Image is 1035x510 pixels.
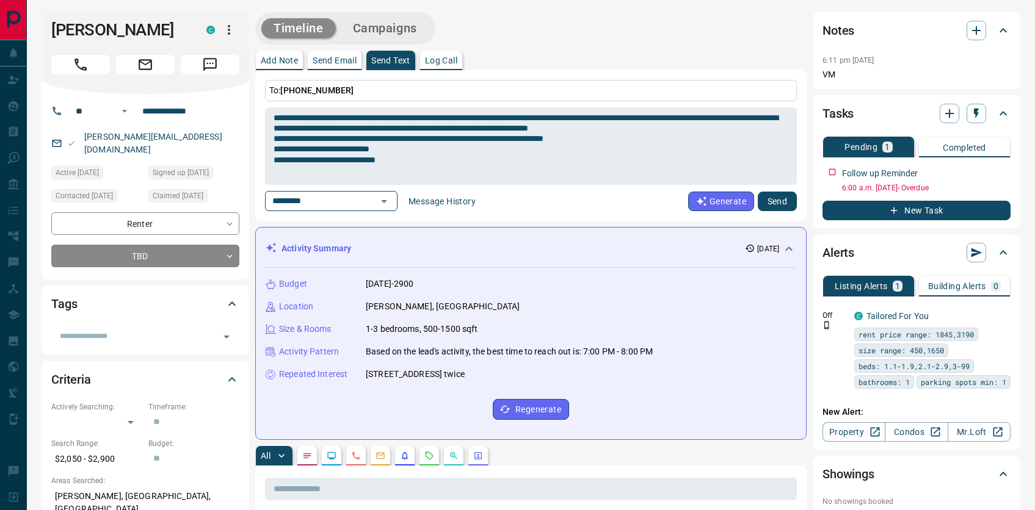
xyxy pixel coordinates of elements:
div: Tags [51,289,239,318]
button: Campaigns [341,18,429,38]
span: size range: 450,1650 [859,344,944,356]
div: Wed Jun 11 2025 [148,166,239,183]
button: Regenerate [493,399,569,420]
p: 6:00 a.m. [DATE] - Overdue [842,182,1011,193]
button: Timeline [261,18,336,38]
p: Timeframe: [148,401,239,412]
p: [STREET_ADDRESS] twice [366,368,465,381]
span: parking spots min: 1 [921,376,1006,388]
button: Open [376,193,393,210]
p: Size & Rooms [279,323,332,336]
p: 0 [993,282,998,290]
p: Follow up Reminder [842,167,918,180]
span: rent price range: 1845,3190 [859,328,974,340]
div: Alerts [823,238,1011,267]
h2: Tags [51,294,77,314]
p: Send Email [313,56,357,65]
p: Add Note [261,56,298,65]
svg: Push Notification Only [823,321,831,329]
p: New Alert: [823,406,1011,418]
span: Call [51,55,110,74]
a: Mr.Loft [948,422,1011,442]
svg: Notes [302,451,312,461]
p: 6:11 pm [DATE] [823,56,874,65]
span: bathrooms: 1 [859,376,910,388]
h1: [PERSON_NAME] [51,20,188,40]
div: Criteria [51,365,239,394]
span: Contacted [DATE] [56,190,113,202]
p: [PERSON_NAME], [GEOGRAPHIC_DATA] [366,300,520,313]
p: Repeated Interest [279,368,347,381]
p: Areas Searched: [51,475,239,486]
div: condos.ca [206,26,215,34]
a: Property [823,422,885,442]
svg: Lead Browsing Activity [327,451,336,461]
p: Completed [943,143,986,152]
div: Activity Summary[DATE] [266,237,796,260]
span: Message [181,55,239,74]
div: TBD [51,245,239,267]
p: Listing Alerts [835,282,888,290]
button: Send [758,192,797,211]
p: Pending [844,143,877,151]
p: 1 [895,282,900,290]
svg: Agent Actions [473,451,483,461]
div: Showings [823,459,1011,489]
h2: Tasks [823,104,854,123]
div: condos.ca [854,312,863,320]
div: Wed Jun 11 2025 [148,189,239,206]
h2: Showings [823,464,874,484]
p: Budget: [148,438,239,449]
div: Renter [51,212,239,235]
p: Location [279,300,313,313]
svg: Calls [351,451,361,461]
span: Email [116,55,175,74]
svg: Listing Alerts [400,451,410,461]
p: Off [823,310,847,321]
p: 1 [885,143,890,151]
button: Open [117,104,132,118]
span: Claimed [DATE] [153,190,203,202]
a: [PERSON_NAME][EMAIL_ADDRESS][DOMAIN_NAME] [84,132,222,154]
p: $2,050 - $2,900 [51,449,142,469]
p: [DATE]-2900 [366,278,413,290]
p: To: [265,80,797,101]
div: Tasks [823,99,1011,128]
button: Message History [401,192,483,211]
svg: Requests [424,451,434,461]
p: Activity Pattern [279,345,339,358]
span: [PHONE_NUMBER] [280,85,354,95]
div: Wed Jun 11 2025 [51,166,142,183]
p: Based on the lead's activity, the best time to reach out is: 7:00 PM - 8:00 PM [366,345,653,358]
p: VM [823,68,1011,81]
p: [DATE] [757,243,779,254]
p: Activity Summary [281,242,351,255]
button: Generate [688,192,754,211]
p: 1-3 bedrooms, 500-1500 sqft [366,323,478,336]
p: Log Call [425,56,457,65]
p: Building Alerts [928,282,986,290]
div: Notes [823,16,1011,45]
button: New Task [823,201,1011,220]
a: Tailored For You [866,311,929,321]
span: beds: 1.1-1.9,2.1-2.9,3-99 [859,360,970,372]
p: Send Text [371,56,410,65]
p: No showings booked [823,496,1011,507]
button: Open [218,328,235,345]
p: Budget [279,278,307,290]
p: Search Range: [51,438,142,449]
div: Mon Jun 16 2025 [51,189,142,206]
h2: Alerts [823,243,854,262]
a: Condos [885,422,948,442]
p: All [261,451,271,460]
span: Active [DATE] [56,167,99,179]
span: Signed up [DATE] [153,167,209,179]
svg: Opportunities [449,451,459,461]
h2: Criteria [51,370,91,389]
svg: Emails [376,451,385,461]
h2: Notes [823,21,854,40]
p: Actively Searching: [51,401,142,412]
svg: Email Valid [67,139,76,148]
